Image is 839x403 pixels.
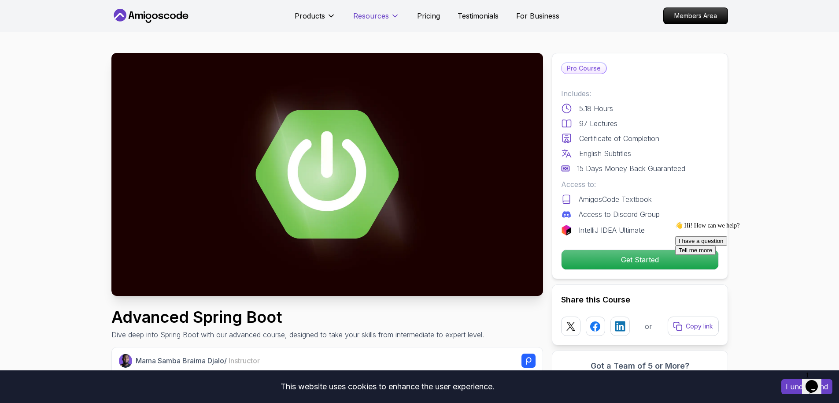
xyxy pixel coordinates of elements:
iframe: chat widget [802,368,830,394]
p: Access to Discord Group [579,209,660,220]
p: Products [295,11,325,21]
p: Access to: [561,179,719,190]
p: IntelliJ IDEA Ultimate [579,225,645,235]
p: Resources [353,11,389,21]
h1: Advanced Spring Boot [111,308,484,326]
button: Get Started [561,250,719,270]
p: 97 Lectures [579,118,617,129]
span: Instructor [229,356,260,365]
button: Copy link [668,317,719,336]
img: jetbrains logo [561,225,572,235]
a: Pricing [417,11,440,21]
button: Accept cookies [781,379,832,394]
a: Members Area [663,7,728,24]
img: Nelson Djalo [119,354,133,368]
p: Mama Samba Braima Djalo / [136,355,260,366]
p: or [645,321,652,332]
div: This website uses cookies to enhance the user experience. [7,377,768,396]
p: Members Area [664,8,728,24]
h3: Got a Team of 5 or More? [561,360,719,372]
p: Dive deep into Spring Boot with our advanced course, designed to take your skills from intermedia... [111,329,484,340]
button: I have a question [4,18,55,27]
iframe: chat widget [672,218,830,363]
div: 👋 Hi! How can we help?I have a questionTell me more [4,4,162,37]
p: 15 Days Money Back Guaranteed [577,163,685,174]
a: Testimonials [458,11,499,21]
p: Certificate of Completion [579,133,659,144]
p: Pro Course [562,63,606,74]
h2: Share this Course [561,294,719,306]
p: AmigosCode Textbook [579,194,652,205]
button: Resources [353,11,399,28]
button: Tell me more [4,27,44,37]
span: 👋 Hi! How can we help? [4,4,68,11]
img: advanced-spring-boot_thumbnail [111,53,543,296]
a: For Business [516,11,559,21]
button: Products [295,11,336,28]
p: Includes: [561,88,719,99]
p: Get Started [562,250,718,269]
p: 5.18 Hours [579,103,613,114]
p: English Subtitles [579,148,631,159]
